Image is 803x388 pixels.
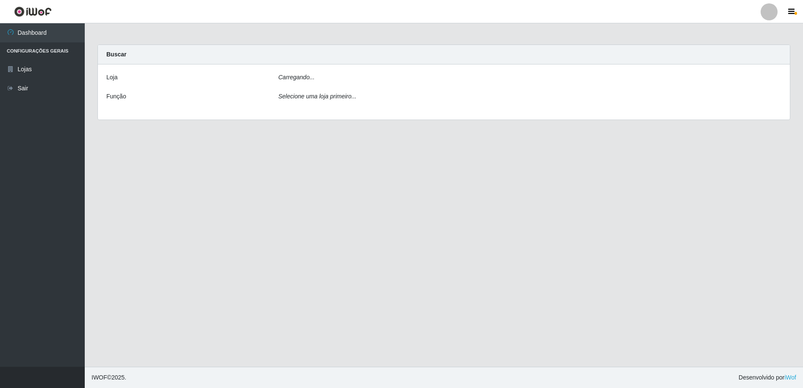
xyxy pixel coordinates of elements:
[92,373,126,382] span: © 2025 .
[739,373,796,382] span: Desenvolvido por
[14,6,52,17] img: CoreUI Logo
[278,93,356,100] i: Selecione uma loja primeiro...
[92,374,107,381] span: IWOF
[278,74,315,81] i: Carregando...
[106,73,117,82] label: Loja
[106,51,126,58] strong: Buscar
[106,92,126,101] label: Função
[784,374,796,381] a: iWof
